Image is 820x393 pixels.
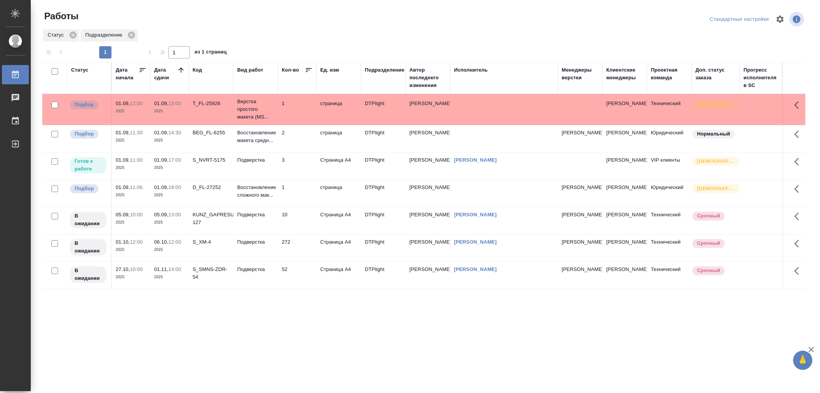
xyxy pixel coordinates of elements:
p: 2025 [116,246,146,254]
div: S_XM-4 [193,238,230,246]
td: DTPlight [361,96,406,123]
p: Подразделение [85,31,125,39]
td: 52 [278,262,316,289]
p: Подбор [75,185,94,192]
td: DTPlight [361,180,406,207]
p: 12:00 [130,100,143,106]
td: Страница А4 [316,207,361,234]
p: 13:00 [168,212,181,217]
p: Срочный [697,239,720,247]
div: Исполнитель назначен, приступать к работе пока рано [69,238,107,256]
p: Верстка простого макета (MS... [237,98,274,121]
td: 1 [278,180,316,207]
p: 01.09, [154,100,168,106]
p: 01.09, [154,184,168,190]
div: KUNZ_GAPRESURS-127 [193,211,230,226]
div: D_FL-27252 [193,184,230,191]
p: 2025 [116,137,146,144]
p: 01.09, [116,157,130,163]
td: [PERSON_NAME] [406,262,450,289]
div: Прогресс исполнителя в SC [743,66,778,89]
p: В ожидании [75,267,102,282]
div: split button [708,13,771,25]
td: DTPlight [361,262,406,289]
p: [DEMOGRAPHIC_DATA] [697,101,735,109]
div: Дата сдачи [154,66,177,82]
p: 2025 [116,219,146,226]
div: Автор последнего изменения [409,66,446,89]
p: 2025 [154,107,185,115]
div: Исполнитель назначен, приступать к работе пока рано [69,211,107,229]
span: Работы [42,10,78,22]
p: [DEMOGRAPHIC_DATA] [697,185,735,192]
span: 🙏 [796,352,809,368]
p: [PERSON_NAME] [562,211,599,219]
p: [PERSON_NAME] [562,266,599,273]
div: Код [193,66,202,74]
td: [PERSON_NAME] [406,207,450,234]
div: Доп. статус заказа [695,66,736,82]
td: 10 [278,207,316,234]
p: 01.09, [116,130,130,135]
p: 2025 [116,273,146,281]
td: [PERSON_NAME] [406,180,450,207]
td: [PERSON_NAME] [602,207,647,234]
p: Подверстка [237,266,274,273]
p: Срочный [697,212,720,220]
div: S_SMNS-ZDR-54 [193,266,230,281]
div: Статус [43,29,79,42]
p: Подверстка [237,238,274,246]
p: 10:00 [130,212,143,217]
td: 3 [278,152,316,179]
div: Ед. изм [320,66,339,74]
p: 2025 [154,246,185,254]
p: [PERSON_NAME] [562,184,599,191]
p: 14:30 [168,130,181,135]
p: 01.09, [154,157,168,163]
div: Можно подбирать исполнителей [69,100,107,110]
td: DTPlight [361,234,406,261]
p: 11:00 [130,157,143,163]
td: VIP клиенты [647,152,692,179]
td: Страница А4 [316,152,361,179]
p: 2025 [154,273,185,281]
p: Подбор [75,130,94,138]
td: [PERSON_NAME] [406,125,450,152]
p: Срочный [697,267,720,274]
p: 01.09, [116,184,130,190]
td: страница [316,125,361,152]
button: Здесь прячутся важные кнопки [790,234,808,253]
div: Можно подбирать исполнителей [69,129,107,139]
td: страница [316,96,361,123]
p: [DEMOGRAPHIC_DATA] [697,157,735,165]
p: 17:00 [168,157,181,163]
button: Здесь прячутся важные кнопки [790,262,808,280]
button: Здесь прячутся важные кнопки [790,96,808,114]
td: [PERSON_NAME] [602,96,647,123]
p: 13:00 [168,100,181,106]
td: [PERSON_NAME] [602,180,647,207]
button: Здесь прячутся важные кнопки [790,207,808,226]
p: 27.10, [116,266,130,272]
p: 01.11, [154,266,168,272]
div: Проектная команда [651,66,688,82]
td: страница [316,180,361,207]
p: Подбор [75,101,94,109]
div: Кол-во [282,66,299,74]
div: T_FL-25926 [193,100,230,107]
a: [PERSON_NAME] [454,212,497,217]
p: 01.09, [116,100,130,106]
p: 2025 [116,191,146,199]
td: [PERSON_NAME] [602,234,647,261]
div: Статус [71,66,88,74]
p: Восстановление макета средн... [237,129,274,144]
p: 18:00 [168,184,181,190]
td: 272 [278,234,316,261]
p: Статус [48,31,67,39]
p: 11:30 [130,130,143,135]
td: [PERSON_NAME] [602,262,647,289]
p: 2025 [154,191,185,199]
a: [PERSON_NAME] [454,266,497,272]
div: Подразделение [365,66,404,74]
p: 01.10, [116,239,130,245]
